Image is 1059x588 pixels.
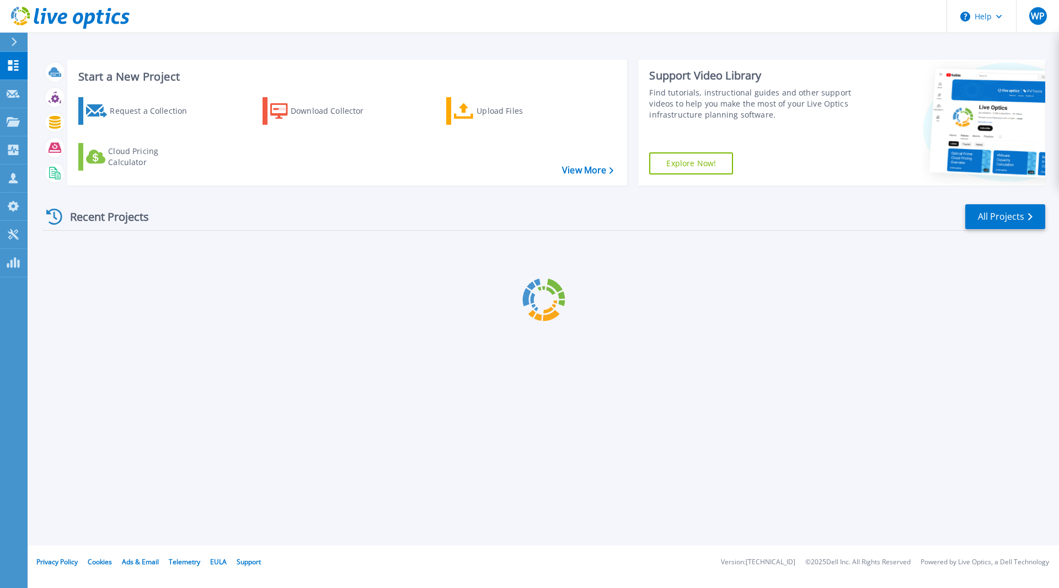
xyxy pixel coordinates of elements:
[477,100,565,122] div: Upload Files
[263,97,386,125] a: Download Collector
[921,559,1049,566] li: Powered by Live Optics, a Dell Technology
[1031,12,1045,20] span: WP
[108,146,196,168] div: Cloud Pricing Calculator
[805,559,911,566] li: © 2025 Dell Inc. All Rights Reserved
[42,203,164,230] div: Recent Projects
[210,557,227,566] a: EULA
[562,165,613,176] a: View More
[649,152,733,174] a: Explore Now!
[721,559,795,566] li: Version: [TECHNICAL_ID]
[78,71,613,83] h3: Start a New Project
[649,68,857,83] div: Support Video Library
[36,557,78,566] a: Privacy Policy
[110,100,198,122] div: Request a Collection
[291,100,379,122] div: Download Collector
[122,557,159,566] a: Ads & Email
[88,557,112,566] a: Cookies
[649,87,857,120] div: Find tutorials, instructional guides and other support videos to help you make the most of your L...
[78,97,201,125] a: Request a Collection
[237,557,261,566] a: Support
[169,557,200,566] a: Telemetry
[965,204,1045,229] a: All Projects
[446,97,569,125] a: Upload Files
[78,143,201,171] a: Cloud Pricing Calculator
